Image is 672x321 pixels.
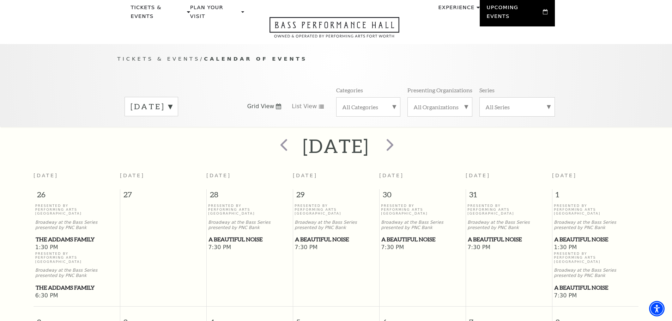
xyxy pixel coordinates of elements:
label: [DATE] [131,101,172,112]
span: 31 [466,189,552,203]
a: The Addams Family [35,283,118,292]
span: 29 [293,189,379,203]
a: A Beautiful Noise [381,235,464,244]
p: Tickets & Events [131,3,186,25]
p: Presenting Organizations [407,86,472,94]
p: Broadway at the Bass Series presented by PNC Bank [208,220,291,230]
p: Presented By Performing Arts [GEOGRAPHIC_DATA] [295,204,377,216]
button: prev [270,134,296,159]
label: All Series [485,103,549,111]
span: [DATE] [206,173,231,178]
span: [DATE] [34,173,58,178]
span: The Addams Family [36,235,118,244]
span: 1:30 PM [554,244,637,252]
a: A Beautiful Noise [467,235,550,244]
span: [DATE] [120,173,145,178]
p: Presented By Performing Arts [GEOGRAPHIC_DATA] [467,204,550,216]
label: All Categories [342,103,394,111]
a: A Beautiful Noise [554,235,637,244]
p: Presented By Performing Arts [GEOGRAPHIC_DATA] [35,204,118,216]
p: Presented By Performing Arts [GEOGRAPHIC_DATA] [208,204,291,216]
span: 7:30 PM [208,244,291,252]
p: Plan Your Visit [190,3,240,25]
span: 7:30 PM [467,244,550,252]
span: 26 [34,189,120,203]
a: The Addams Family [35,235,118,244]
p: Upcoming Events [487,3,541,25]
span: 6:30 PM [35,292,118,300]
p: Experience [438,3,474,16]
a: A Beautiful Noise [554,283,637,292]
span: Tickets & Events [117,56,200,62]
p: Presented By Performing Arts [GEOGRAPHIC_DATA] [554,204,637,216]
button: next [376,134,402,159]
span: A Beautiful Noise [554,235,636,244]
p: Series [479,86,495,94]
span: The Addams Family [36,283,118,292]
span: 7:30 PM [381,244,464,252]
span: A Beautiful Noise [295,235,377,244]
h2: [DATE] [303,135,369,157]
span: A Beautiful Noise [468,235,550,244]
span: 1 [552,189,639,203]
p: Broadway at the Bass Series presented by PNC Bank [554,268,637,278]
span: Calendar of Events [204,56,307,62]
span: [DATE] [552,173,577,178]
p: / [117,55,555,63]
span: [DATE] [466,173,490,178]
a: A Beautiful Noise [295,235,377,244]
p: Broadway at the Bass Series presented by PNC Bank [381,220,464,230]
span: A Beautiful Noise [554,283,636,292]
div: Accessibility Menu [649,301,665,316]
span: [DATE] [379,173,404,178]
a: Open this option [244,17,425,44]
span: 27 [120,189,206,203]
span: 28 [207,189,293,203]
p: Broadway at the Bass Series presented by PNC Bank [35,220,118,230]
span: 7:30 PM [295,244,377,252]
a: A Beautiful Noise [208,235,291,244]
span: 7:30 PM [554,292,637,300]
p: Presented By Performing Arts [GEOGRAPHIC_DATA] [381,204,464,216]
p: Broadway at the Bass Series presented by PNC Bank [554,220,637,230]
span: A Beautiful Noise [381,235,464,244]
span: 30 [380,189,466,203]
p: Presented By Performing Arts [GEOGRAPHIC_DATA] [554,252,637,264]
p: Presented By Performing Arts [GEOGRAPHIC_DATA] [35,252,118,264]
span: List View [292,103,317,110]
p: Broadway at the Bass Series presented by PNC Bank [35,268,118,278]
label: All Organizations [413,103,466,111]
p: Categories [336,86,363,94]
span: [DATE] [293,173,317,178]
p: Broadway at the Bass Series presented by PNC Bank [295,220,377,230]
span: Grid View [247,103,274,110]
p: Broadway at the Bass Series presented by PNC Bank [467,220,550,230]
span: 1:30 PM [35,244,118,252]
